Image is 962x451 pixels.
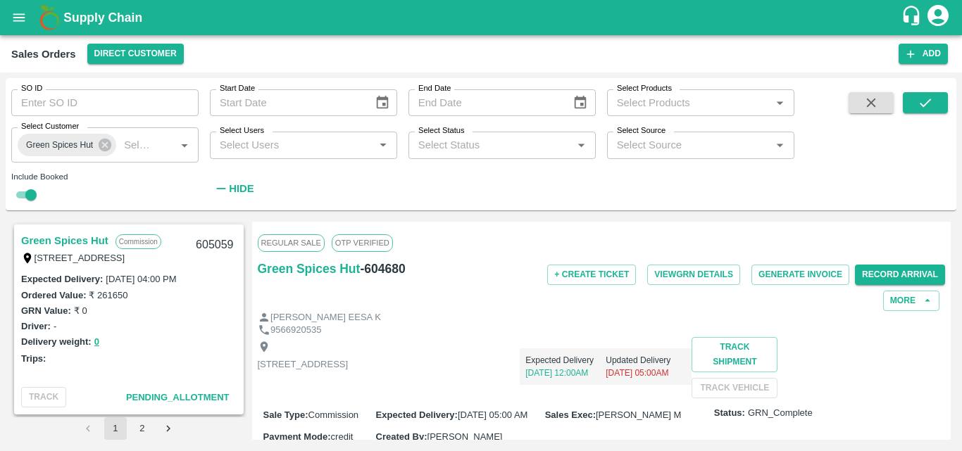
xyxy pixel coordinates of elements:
[606,354,686,367] p: Updated Delivery
[418,125,465,136] label: Select Status
[75,417,182,440] nav: pagination navigation
[692,337,777,372] button: Track Shipment
[94,334,99,350] button: 0
[611,94,767,112] input: Select Products
[35,253,125,263] label: [STREET_ADDRESS]
[374,136,392,154] button: Open
[925,3,951,32] div: account of current user
[21,121,79,132] label: Select Customer
[106,274,176,284] label: [DATE] 04:00 PM
[567,89,594,116] button: Choose date
[63,8,901,27] a: Supply Chain
[418,83,451,94] label: End Date
[263,409,308,420] label: Sale Type :
[175,136,194,154] button: Open
[647,265,740,285] button: ViewGRN Details
[413,136,568,154] input: Select Status
[89,290,127,300] label: ₹ 261650
[308,409,359,420] span: Commission
[376,431,427,442] label: Created By :
[74,305,87,316] label: ₹ 0
[547,265,636,285] button: + Create Ticket
[118,136,153,154] input: Select Customer
[258,358,349,371] p: [STREET_ADDRESS]
[332,234,393,251] span: OTP VERIFIED
[115,234,161,249] p: Commission
[214,136,370,154] input: Select Users
[21,83,42,94] label: SO ID
[3,1,35,34] button: open drawer
[899,44,948,64] button: Add
[270,311,381,324] p: [PERSON_NAME] EESA K
[18,134,116,156] div: Green Spices Hut
[545,409,596,420] label: Sales Exec :
[883,291,939,311] button: More
[21,353,46,364] label: Trips:
[220,83,255,94] label: Start Date
[158,417,180,440] button: Go to next page
[187,229,242,262] div: 605059
[21,274,103,284] label: Expected Delivery :
[258,259,361,279] a: Green Spices Hut
[611,136,767,154] input: Select Source
[258,234,325,251] span: Regular Sale
[87,44,184,64] button: Select DC
[210,177,258,201] button: Hide
[606,367,686,379] p: [DATE] 05:00AM
[63,11,142,25] b: Supply Chain
[572,136,590,154] button: Open
[770,94,789,112] button: Open
[210,89,363,116] input: Start Date
[21,290,86,300] label: Ordered Value:
[21,336,92,347] label: Delivery weight:
[229,183,254,194] strong: Hide
[270,324,321,337] p: 9566920535
[751,265,849,285] button: Generate Invoice
[360,259,405,279] h6: - 604680
[126,392,230,402] span: Pending_Allotment
[54,321,56,331] label: -
[525,354,606,367] p: Expected Delivery
[376,409,458,420] label: Expected Delivery :
[617,83,672,94] label: Select Products
[714,407,745,420] label: Status:
[220,125,264,136] label: Select Users
[263,431,331,442] label: Payment Mode :
[458,409,527,420] span: [DATE] 05:00 AM
[408,89,562,116] input: End Date
[11,170,199,183] div: Include Booked
[617,125,666,136] label: Select Source
[21,321,51,331] label: Driver:
[11,45,76,63] div: Sales Orders
[331,431,354,442] span: credit
[131,417,154,440] button: Go to page 2
[35,4,63,32] img: logo
[525,367,606,379] p: [DATE] 12:00AM
[369,89,396,116] button: Choose date
[748,407,813,420] span: GRN_Complete
[596,409,681,420] span: [PERSON_NAME] M
[901,5,925,30] div: customer-support
[855,265,945,285] button: Record Arrival
[21,305,71,316] label: GRN Value:
[18,138,101,153] span: Green Spices Hut
[11,89,199,116] input: Enter SO ID
[21,231,108,250] a: Green Spices Hut
[104,417,127,440] button: page 1
[770,136,789,154] button: Open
